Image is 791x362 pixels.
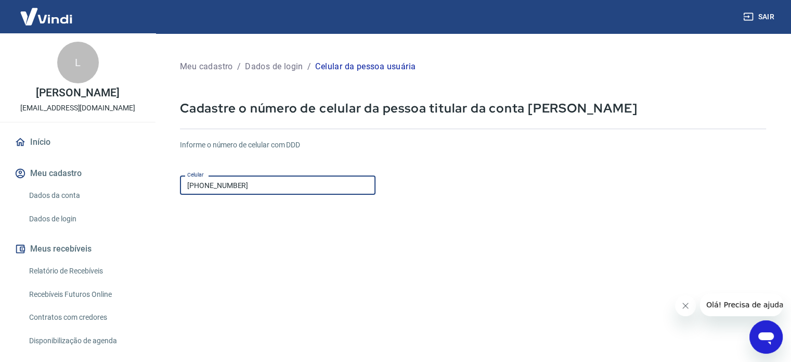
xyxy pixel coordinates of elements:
[25,260,143,282] a: Relatório de Recebíveis
[25,208,143,230] a: Dados de login
[27,27,149,35] div: [PERSON_NAME]: [DOMAIN_NAME]
[17,17,25,25] img: logo_orange.svg
[307,60,311,73] p: /
[17,27,25,35] img: website_grey.svg
[187,171,204,179] label: Celular
[12,131,143,154] a: Início
[749,320,783,354] iframe: Botão para abrir a janela de mensagens
[12,238,143,260] button: Meus recebíveis
[675,295,696,316] iframe: Fechar mensagem
[245,60,303,73] p: Dados de login
[700,293,783,316] iframe: Mensagem da empresa
[741,7,779,27] button: Sair
[12,1,80,32] img: Vindi
[180,140,766,151] h6: Informe o número de celular com DDD
[12,162,143,185] button: Meu cadastro
[25,330,143,352] a: Disponibilização de agenda
[180,100,766,116] p: Cadastre o número de celular da pessoa titular da conta [PERSON_NAME]
[25,307,143,328] a: Contratos com credores
[36,88,119,98] p: [PERSON_NAME]
[121,61,167,68] div: Palavras-chave
[110,60,118,69] img: tab_keywords_by_traffic_grey.svg
[43,60,51,69] img: tab_domain_overview_orange.svg
[237,60,241,73] p: /
[315,60,416,73] p: Celular da pessoa usuária
[29,17,51,25] div: v 4.0.25
[180,60,233,73] p: Meu cadastro
[6,7,87,16] span: Olá! Precisa de ajuda?
[25,185,143,206] a: Dados da conta
[20,103,135,114] p: [EMAIL_ADDRESS][DOMAIN_NAME]
[55,61,80,68] div: Domínio
[57,42,99,83] div: L
[25,284,143,305] a: Recebíveis Futuros Online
